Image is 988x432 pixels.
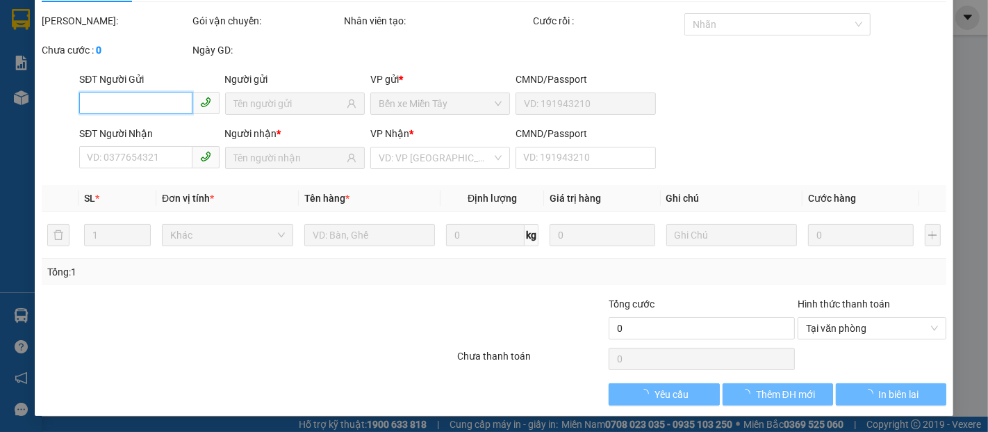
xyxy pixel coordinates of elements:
input: Ghi Chú [666,224,798,246]
span: user [347,153,356,163]
span: loading [864,389,879,399]
div: SĐT Người Nhận [79,126,219,141]
span: Giá trị hàng [550,193,601,204]
div: SĐT Người Gửi [79,72,219,87]
div: Chưa thanh toán [456,349,608,373]
div: Tổng: 1 [47,264,382,280]
span: Yêu cầu [654,387,689,402]
span: Thêm ĐH mới [756,387,815,402]
div: VP gửi [370,72,510,87]
input: 0 [808,224,913,246]
span: Cước hàng [808,193,856,204]
span: loading [741,389,756,399]
span: Tổng cước [609,298,654,310]
span: phone [200,97,211,108]
span: SL [84,193,95,204]
button: delete [47,224,69,246]
span: Định lượng [468,193,517,204]
div: Ngày GD: [193,42,342,58]
label: Hình thức thanh toán [798,298,890,310]
button: In biên lai [836,383,946,406]
div: [PERSON_NAME]: [42,13,190,29]
span: phone [200,151,211,162]
strong: PHIẾU GỬI HÀNG [70,73,140,103]
strong: XE KHÁCH MỸ DUYÊN [58,8,153,38]
span: user [347,99,356,109]
span: In biên lai [879,387,919,402]
button: Yêu cầu [609,383,719,406]
th: Ghi chú [661,185,803,212]
div: CMND/Passport [516,72,655,87]
span: Khác [170,225,285,246]
span: [DATE] [160,90,220,104]
div: Người nhận [225,126,365,141]
span: Đơn vị tính [162,193,214,204]
div: Gói vận chuyển: [193,13,342,29]
span: 06:03 [192,90,220,104]
span: loading [639,389,654,399]
span: Tại văn phòng [806,318,938,339]
input: Tên người gửi [233,96,344,111]
span: VP Nhận [370,128,409,139]
div: Cước rồi : [533,13,682,29]
button: plus [925,224,941,246]
div: Chưa cước : [42,42,190,58]
span: kg [525,224,538,246]
p: Ngày giờ in: [160,77,220,104]
b: 0 [96,45,101,56]
input: VD: Bàn, Ghế [304,224,436,246]
div: Nhân viên tạo: [344,13,530,29]
div: Người gửi [225,72,365,87]
input: 0 [550,224,654,246]
span: Bến xe Miền Tây [379,93,502,114]
span: Tên hàng [304,193,349,204]
span: TP.HCM -SÓC TRĂNG [54,44,152,54]
input: Tên người nhận [233,150,344,166]
input: VD: 191943210 [516,93,655,115]
div: CMND/Passport [516,126,655,141]
button: Thêm ĐH mới [723,383,833,406]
